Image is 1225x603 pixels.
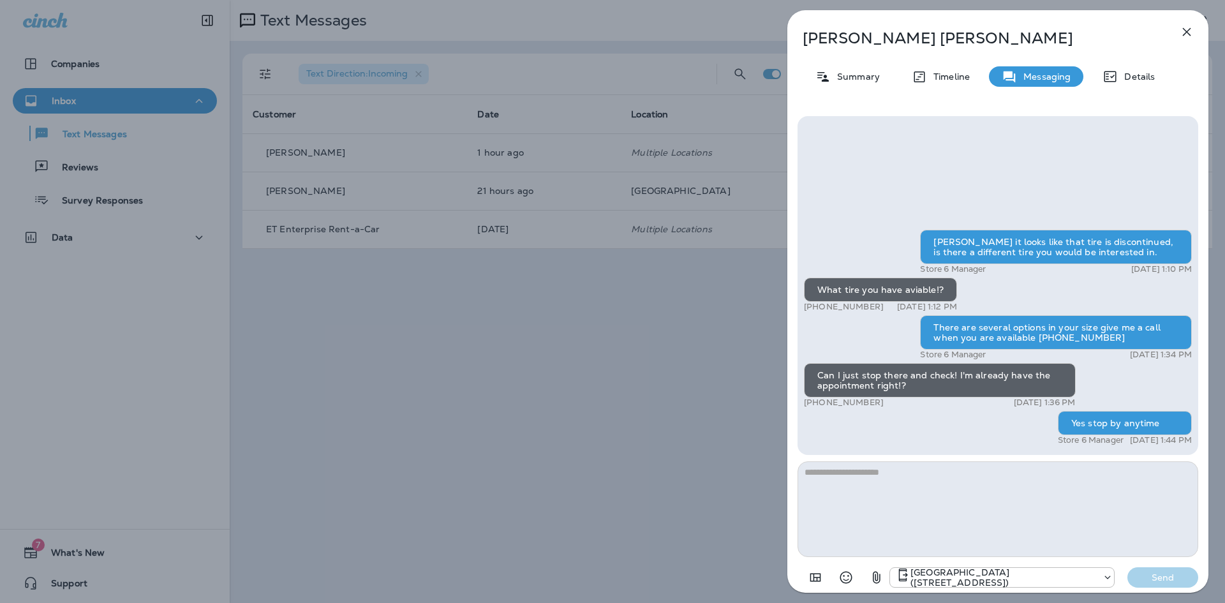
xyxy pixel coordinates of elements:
div: [PERSON_NAME] it looks like that tire is discontinued, is there a different tire you would be int... [920,230,1192,264]
p: [GEOGRAPHIC_DATA] ([STREET_ADDRESS]) [910,567,1096,588]
div: What tire you have aviable!? [804,278,957,302]
div: Can I just stop there and check! I'm already have the appointment right!? [804,363,1076,398]
p: [PHONE_NUMBER] [804,398,884,408]
p: Summary [831,71,880,82]
button: Add in a premade template [803,565,828,590]
p: Store 6 Manager [920,264,986,274]
p: [PHONE_NUMBER] [804,302,884,312]
p: Store 6 Manager [1058,435,1124,445]
p: [DATE] 1:44 PM [1130,435,1192,445]
p: Messaging [1017,71,1071,82]
p: [DATE] 1:34 PM [1130,350,1192,360]
p: [DATE] 1:12 PM [897,302,957,312]
p: [DATE] 1:36 PM [1014,398,1076,408]
p: [DATE] 1:10 PM [1131,264,1192,274]
button: Select an emoji [833,565,859,590]
div: +1 (402) 339-2912 [890,567,1114,588]
p: Timeline [927,71,970,82]
div: There are several options in your size give me a call when you are available [PHONE_NUMBER] [920,315,1192,350]
p: Store 6 Manager [920,350,986,360]
p: [PERSON_NAME] [PERSON_NAME] [803,29,1151,47]
p: Details [1118,71,1155,82]
div: Yes stop by anytime [1058,411,1192,435]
